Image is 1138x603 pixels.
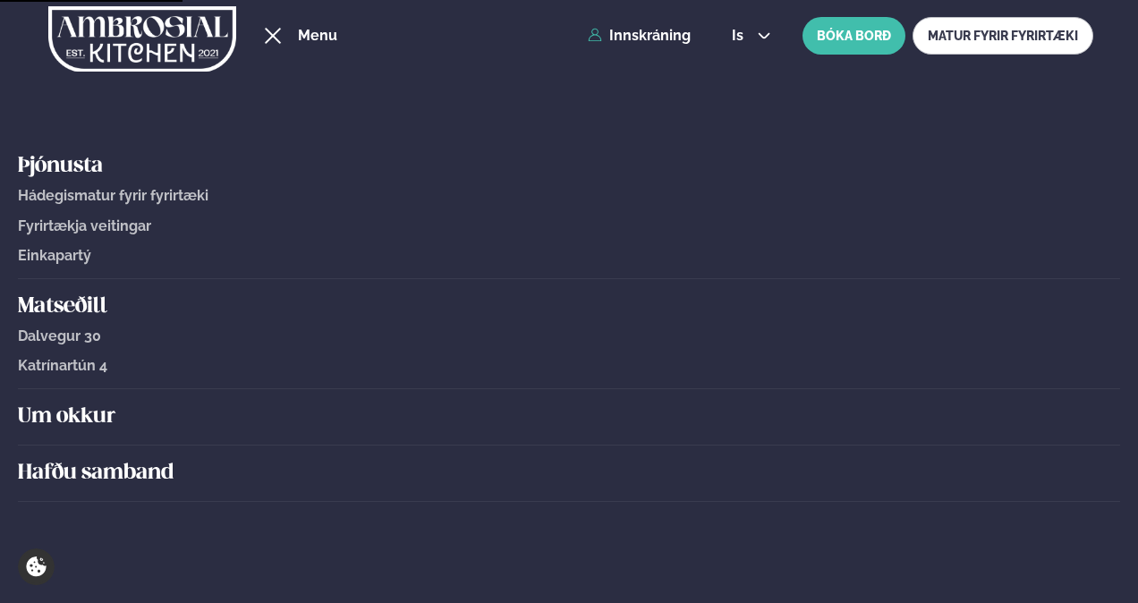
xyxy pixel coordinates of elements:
button: BÓKA BORÐ [803,17,905,55]
span: Dalvegur 30 [18,327,101,344]
span: Einkapartý [18,247,91,264]
button: hamburger [262,25,284,47]
a: Þjónusta [18,152,1120,181]
a: Matseðill [18,293,1120,321]
a: Katrínartún 4 [18,358,1120,374]
span: Katrínartún 4 [18,357,107,374]
a: Innskráning [588,28,691,44]
span: is [732,29,749,43]
a: Hádegismatur fyrir fyrirtæki [18,188,1120,204]
span: Fyrirtækja veitingar [18,217,151,234]
a: Einkapartý [18,248,1120,264]
button: is [718,29,785,43]
a: MATUR FYRIR FYRIRTÆKI [913,17,1093,55]
span: Hádegismatur fyrir fyrirtæki [18,187,208,204]
img: logo [48,3,236,76]
a: Um okkur [18,403,1120,431]
a: Fyrirtækja veitingar [18,218,1120,234]
a: Hafðu samband [18,459,1120,488]
a: Dalvegur 30 [18,328,1120,344]
a: Cookie settings [18,548,55,585]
